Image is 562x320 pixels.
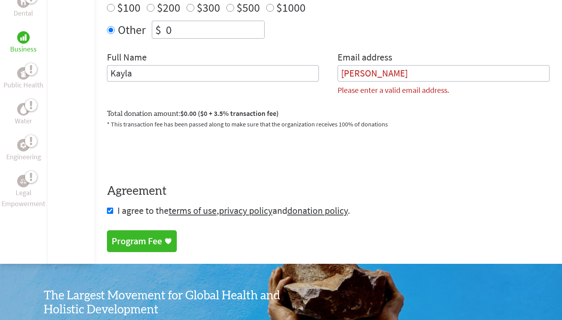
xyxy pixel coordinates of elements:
span: $0.00 ($0 + 3.5% transaction fee) [180,109,279,118]
iframe: reCAPTCHA [107,138,226,169]
label: Email address [338,51,392,65]
img: Engineering [20,142,27,148]
a: BusinessBusiness [10,31,37,55]
input: Enter Amount [164,21,264,38]
a: privacy policy [219,204,272,217]
div: Legal Empowerment [17,175,30,187]
div: $ [152,21,164,38]
div: Program Fee [112,235,162,247]
a: Public HealthPublic Health [4,67,43,91]
h3: The Largest Movement for Global Health and Holistic Development [44,289,281,317]
p: Legal Empowerment [2,187,45,209]
p: Water [15,116,32,126]
a: EngineeringEngineering [6,139,41,162]
img: Legal Empowerment [20,179,27,183]
label: Other [118,21,146,39]
div: Engineering [17,139,30,151]
a: Legal EmpowermentLegal Empowerment [2,175,45,209]
img: Public Health [20,69,27,77]
p: Engineering [6,151,41,162]
label: Please enter a valid email address. [338,85,449,96]
img: Business [20,34,27,41]
h4: Agreement [107,184,550,198]
div: Water [17,103,30,116]
label: Full Name [107,51,147,65]
a: terms of use [169,204,217,217]
p: Business [10,44,37,55]
label: Total donation amount: [107,108,279,119]
p: Dental [14,8,33,19]
div: Business [17,31,30,44]
p: * This transaction fee has been passed along to make sure that the organization receives 100% of ... [107,119,550,129]
a: Program Fee [107,230,177,252]
a: WaterWater [15,103,32,126]
img: Water [20,105,27,114]
span: I agree to the , and . [117,204,350,217]
p: Public Health [4,80,43,91]
a: donation policy [287,204,348,217]
input: Enter Full Name [107,65,319,82]
input: Your Email [338,65,550,82]
div: Public Health [17,67,30,80]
